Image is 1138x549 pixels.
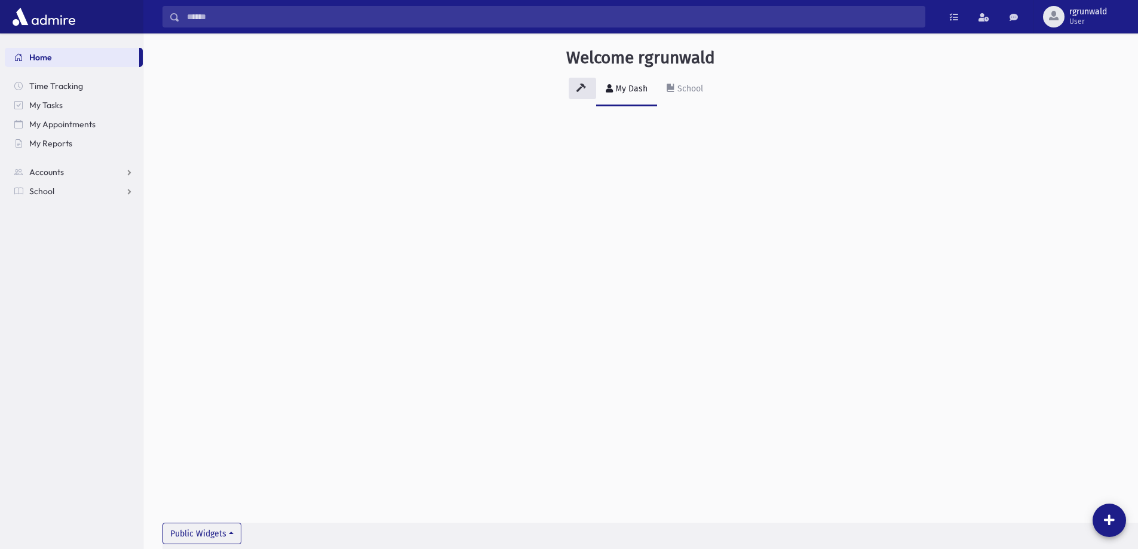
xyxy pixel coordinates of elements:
[613,84,648,94] div: My Dash
[10,5,78,29] img: AdmirePro
[5,48,139,67] a: Home
[5,134,143,153] a: My Reports
[5,182,143,201] a: School
[596,73,657,106] a: My Dash
[5,76,143,96] a: Time Tracking
[1069,7,1107,17] span: rgrunwald
[29,52,52,63] span: Home
[162,523,241,544] button: Public Widgets
[29,81,83,91] span: Time Tracking
[29,119,96,130] span: My Appointments
[29,100,63,111] span: My Tasks
[5,96,143,115] a: My Tasks
[657,73,713,106] a: School
[5,162,143,182] a: Accounts
[5,115,143,134] a: My Appointments
[566,48,715,68] h3: Welcome rgrunwald
[1069,17,1107,26] span: User
[29,167,64,177] span: Accounts
[180,6,925,27] input: Search
[29,138,72,149] span: My Reports
[675,84,703,94] div: School
[29,186,54,197] span: School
